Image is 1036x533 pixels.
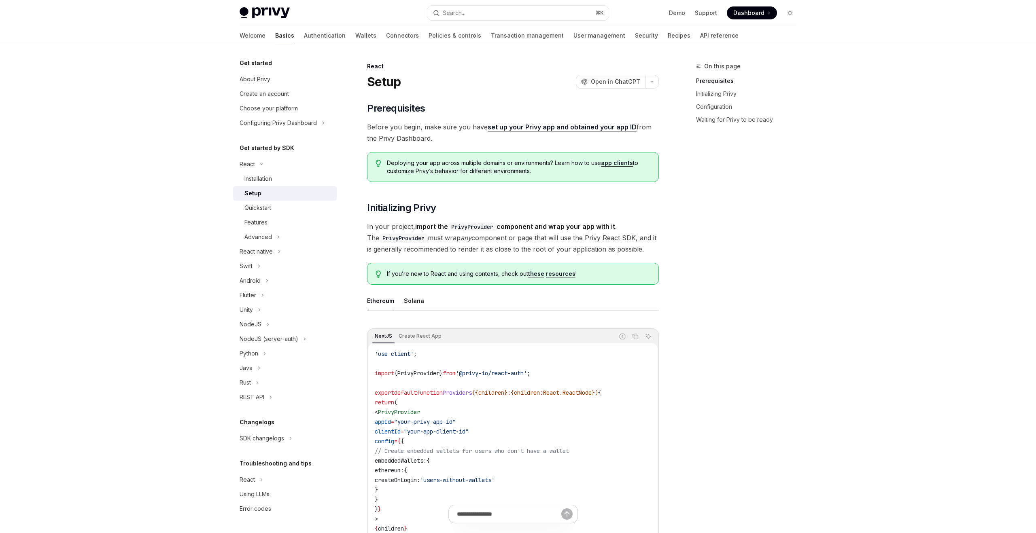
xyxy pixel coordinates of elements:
[375,350,414,357] span: 'use client'
[528,270,544,277] a: these
[240,349,258,358] div: Python
[233,230,337,244] button: Toggle Advanced section
[668,26,690,45] a: Recipes
[233,487,337,501] a: Using LLMs
[404,291,424,310] div: Solana
[394,389,417,396] span: default
[240,363,253,373] div: Java
[355,26,376,45] a: Wallets
[563,389,592,396] span: ReactNode
[233,201,337,215] a: Quickstart
[240,459,312,468] h5: Troubleshooting and tips
[233,472,337,487] button: Toggle React section
[427,457,430,464] span: {
[427,6,609,20] button: Open search
[240,247,273,256] div: React native
[375,467,404,474] span: ethereum:
[233,273,337,288] button: Toggle Android section
[617,331,628,342] button: Report incorrect code
[233,361,337,375] button: Toggle Java section
[375,399,394,406] span: return
[387,159,650,175] span: Deploying your app across multiple domains or environments? Learn how to use to customize Privy’s...
[244,218,267,227] div: Features
[244,174,272,184] div: Installation
[401,428,404,435] span: =
[375,447,569,455] span: // Create embedded wallets for users who don't have a wallet
[240,118,317,128] div: Configuring Privy Dashboard
[386,26,419,45] a: Connectors
[372,331,395,341] div: NextJS
[391,418,394,425] span: =
[240,434,284,443] div: SDK changelogs
[240,104,298,113] div: Choose your platform
[375,418,391,425] span: appId
[540,389,543,396] span: :
[233,186,337,201] a: Setup
[727,6,777,19] a: Dashboard
[443,370,456,377] span: from
[561,508,573,520] button: Send message
[375,476,420,484] span: createOnLogin:
[559,389,563,396] span: .
[417,389,443,396] span: function
[240,378,251,387] div: Rust
[415,222,615,231] strong: import the component and wrap your app with it
[397,370,439,377] span: PrivyProvider
[233,101,337,116] a: Choose your platform
[733,9,764,17] span: Dashboard
[240,74,270,84] div: About Privy
[233,244,337,259] button: Toggle React native section
[378,408,420,416] span: PrivyProvider
[404,428,469,435] span: "your-app-client-id"
[233,87,337,101] a: Create an account
[240,143,294,153] h5: Get started by SDK
[396,331,444,341] div: Create React App
[233,501,337,516] a: Error codes
[233,375,337,390] button: Toggle Rust section
[240,417,274,427] h5: Changelogs
[546,270,575,277] a: resources
[367,221,659,255] span: In your project, . The must wrap component or page that will use the Privy React SDK, and it is g...
[233,346,337,361] button: Toggle Python section
[443,389,472,396] span: Providers
[394,399,397,406] span: (
[488,123,637,131] a: set up your Privy app and obtained your app ID
[379,234,428,243] code: PrivyProvider
[429,26,481,45] a: Policies & controls
[695,9,717,17] a: Support
[375,438,394,445] span: config
[244,203,271,213] div: Quickstart
[478,389,504,396] span: children
[240,58,272,68] h5: Get started
[456,370,527,377] span: '@privy-io/react-auth'
[394,418,456,425] span: "your-privy-app-id"
[233,302,337,317] button: Toggle Unity section
[669,9,685,17] a: Demo
[375,408,378,416] span: <
[367,201,436,214] span: Initializing Privy
[397,438,401,445] span: {
[233,157,337,171] button: Toggle React section
[233,215,337,230] a: Features
[514,389,540,396] span: children
[576,75,645,89] button: Open in ChatGPT
[448,222,497,231] code: PrivyProvider
[472,389,478,396] span: ({
[275,26,294,45] a: Basics
[527,370,530,377] span: ;
[375,486,378,493] span: }
[367,62,659,70] div: React
[491,26,564,45] a: Transaction management
[240,7,290,19] img: light logo
[543,389,559,396] span: React
[595,10,604,16] span: ⌘ K
[439,370,443,377] span: }
[367,74,401,89] h1: Setup
[375,428,401,435] span: clientId
[240,276,261,286] div: Android
[401,438,404,445] span: {
[240,489,270,499] div: Using LLMs
[643,331,654,342] button: Ask AI
[375,496,378,503] span: }
[376,271,381,278] svg: Tip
